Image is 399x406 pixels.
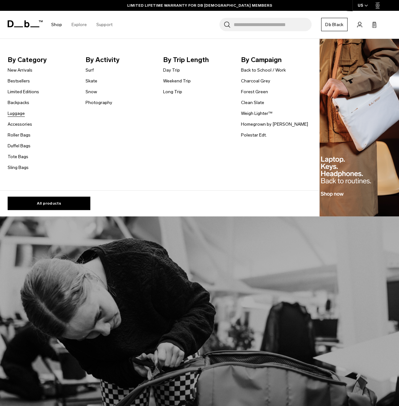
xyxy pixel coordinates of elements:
a: Weigh Lighter™ [241,110,272,117]
span: By Trip Length [163,55,231,65]
nav: Main Navigation [46,11,117,38]
a: LIMITED LIFETIME WARRANTY FOR DB [DEMOGRAPHIC_DATA] MEMBERS [127,3,272,8]
span: By Activity [86,55,153,65]
a: Tote Bags [8,153,28,160]
a: Clean Slate [241,99,264,106]
a: Weekend Trip [163,78,191,84]
a: Photography [86,99,112,106]
a: All products [8,197,90,210]
a: Back to School / Work [241,67,286,73]
a: Backpacks [8,99,29,106]
a: Forest Green [241,88,268,95]
a: Support [96,13,113,36]
a: Bestsellers [8,78,30,84]
a: New Arrivals [8,67,32,73]
a: Charcoal Grey [241,78,270,84]
a: Polestar Edt. [241,132,267,138]
a: Db Black [321,18,347,31]
a: Luggage [8,110,25,117]
a: Accessories [8,121,32,128]
a: Shop [51,13,62,36]
a: Snow [86,88,97,95]
a: Day Trip [163,67,180,73]
span: By Category [8,55,75,65]
a: Surf [86,67,94,73]
a: Explore [72,13,87,36]
span: By Campaign [241,55,309,65]
a: Long Trip [163,88,182,95]
a: Sling Bags [8,164,29,171]
img: Db [320,39,399,217]
a: Homegrown by [PERSON_NAME] [241,121,308,128]
a: Limited Editions [8,88,39,95]
a: Duffel Bags [8,143,31,149]
a: Roller Bags [8,132,31,138]
a: Skate [86,78,97,84]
